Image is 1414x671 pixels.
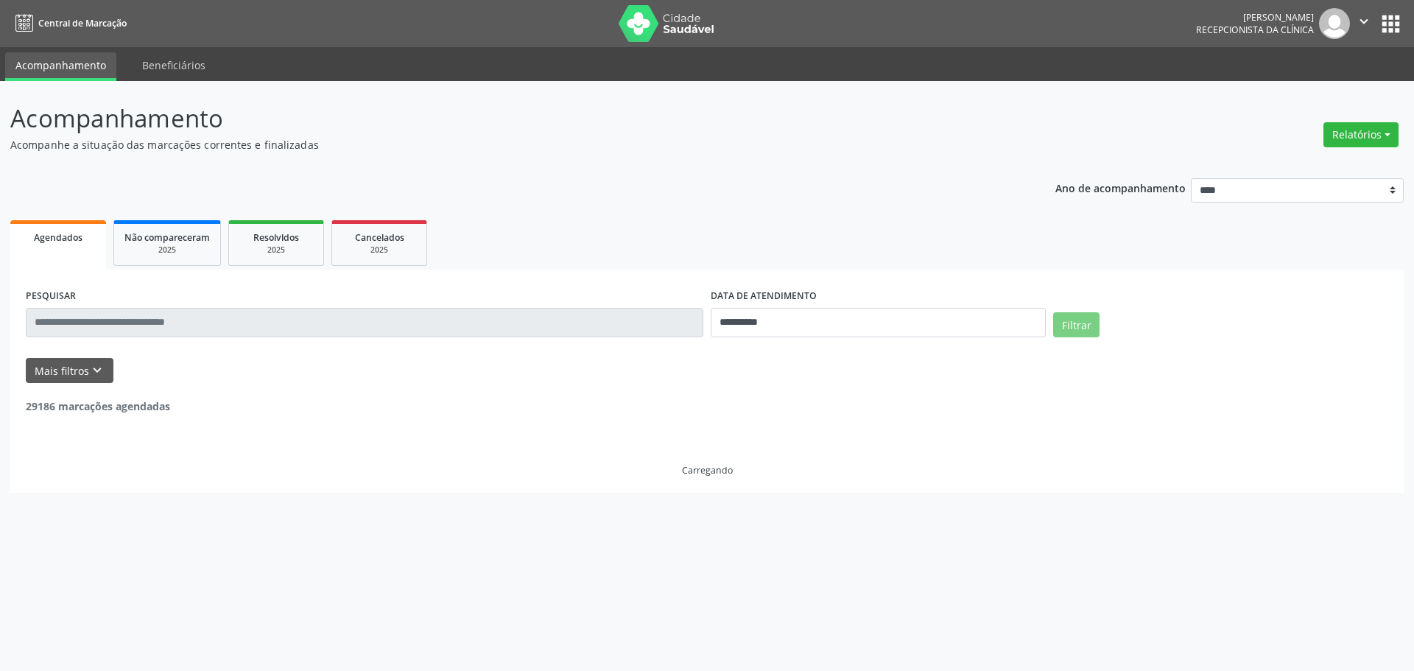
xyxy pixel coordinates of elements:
span: Cancelados [355,231,404,244]
p: Ano de acompanhamento [1055,178,1186,197]
p: Acompanhe a situação das marcações correntes e finalizadas [10,137,985,152]
div: 2025 [124,245,210,256]
span: Central de Marcação [38,17,127,29]
button: Mais filtroskeyboard_arrow_down [26,358,113,384]
label: PESQUISAR [26,285,76,308]
button:  [1350,8,1378,39]
a: Acompanhamento [5,52,116,81]
button: Filtrar [1053,312,1100,337]
span: Recepcionista da clínica [1196,24,1314,36]
i:  [1356,13,1372,29]
a: Beneficiários [132,52,216,78]
img: img [1319,8,1350,39]
button: Relatórios [1323,122,1399,147]
span: Agendados [34,231,82,244]
a: Central de Marcação [10,11,127,35]
div: 2025 [342,245,416,256]
strong: 29186 marcações agendadas [26,399,170,413]
span: Não compareceram [124,231,210,244]
div: Carregando [682,464,733,477]
i: keyboard_arrow_down [89,362,105,379]
span: Resolvidos [253,231,299,244]
label: DATA DE ATENDIMENTO [711,285,817,308]
div: [PERSON_NAME] [1196,11,1314,24]
button: apps [1378,11,1404,37]
p: Acompanhamento [10,100,985,137]
div: 2025 [239,245,313,256]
